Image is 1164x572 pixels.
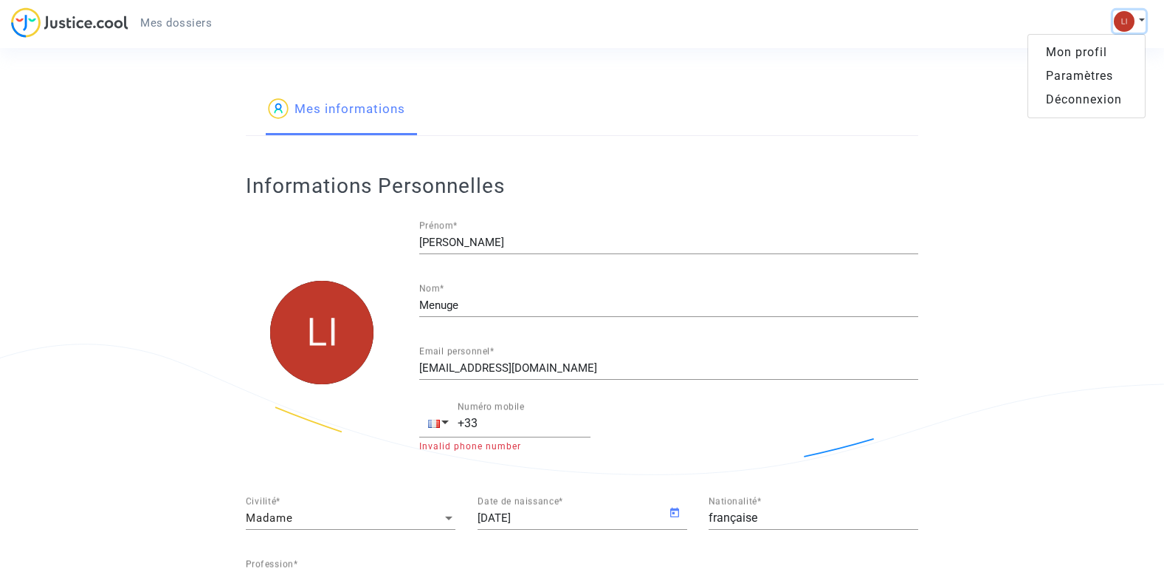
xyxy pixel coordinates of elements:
span: Invalid phone number [419,441,521,452]
img: 45638f63b1a97a64ca32cd599db243c0 [270,281,373,384]
img: icon-passager.svg [268,98,289,119]
img: 45638f63b1a97a64ca32cd599db243c0 [1114,11,1134,32]
h2: Informations Personnelles [246,173,918,199]
a: Mes dossiers [128,12,224,34]
a: Paramètres [1028,64,1145,88]
a: Mes informations [268,85,405,135]
a: Mon profil [1028,41,1145,64]
span: Mes dossiers [140,16,212,30]
button: Open calendar [669,504,686,522]
a: Déconnexion [1028,88,1145,112]
span: Madame [246,511,293,525]
img: jc-logo.svg [11,7,128,38]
